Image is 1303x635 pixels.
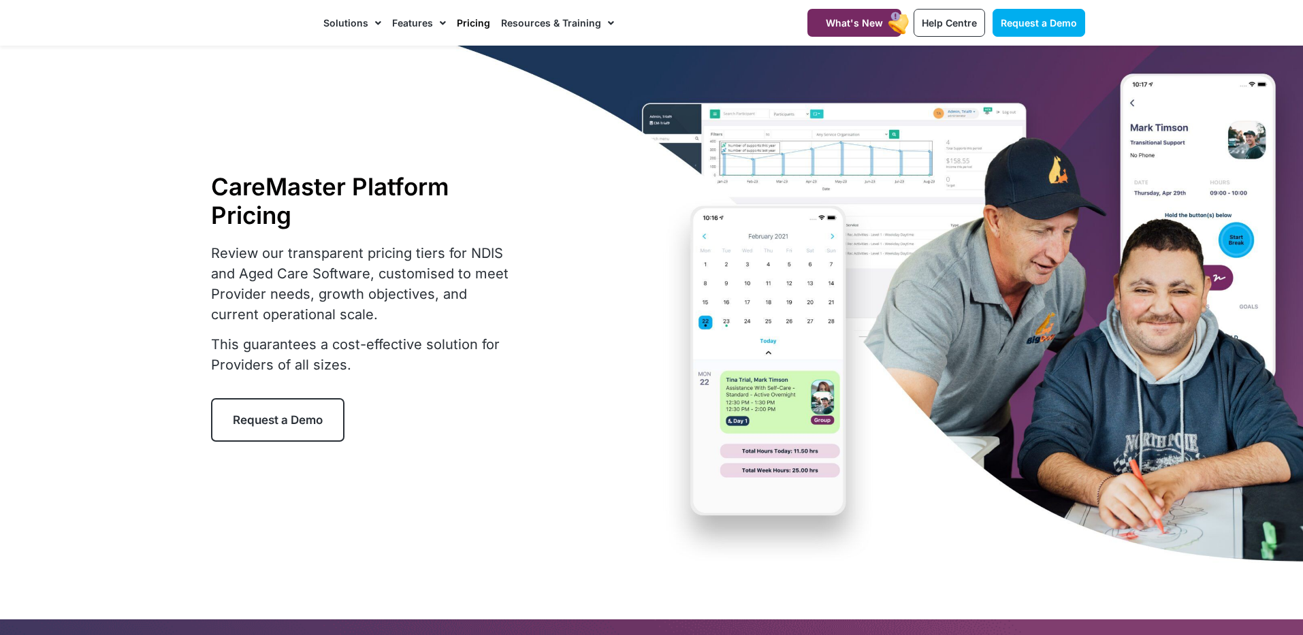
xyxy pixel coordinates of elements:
a: Request a Demo [211,398,344,442]
p: Review our transparent pricing tiers for NDIS and Aged Care Software, customised to meet Provider... [211,243,517,325]
span: Request a Demo [1001,17,1077,29]
h1: CareMaster Platform Pricing [211,172,517,229]
a: What's New [807,9,901,37]
img: CareMaster Logo [218,13,310,33]
span: What's New [826,17,883,29]
span: Request a Demo [233,413,323,427]
span: Help Centre [922,17,977,29]
a: Request a Demo [993,9,1085,37]
a: Help Centre [914,9,985,37]
p: This guarantees a cost-effective solution for Providers of all sizes. [211,334,517,375]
